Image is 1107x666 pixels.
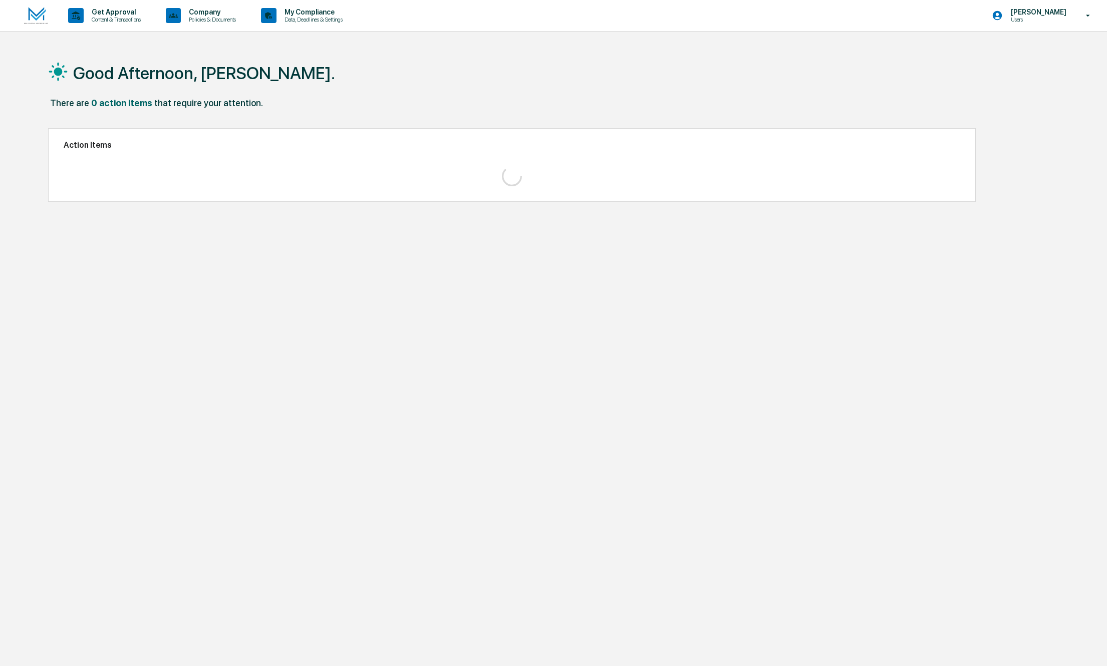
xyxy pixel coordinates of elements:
[154,98,263,108] div: that require your attention.
[24,7,48,25] img: logo
[276,16,348,23] p: Data, Deadlines & Settings
[181,16,241,23] p: Policies & Documents
[84,8,146,16] p: Get Approval
[64,140,960,150] h2: Action Items
[181,8,241,16] p: Company
[1003,8,1071,16] p: [PERSON_NAME]
[84,16,146,23] p: Content & Transactions
[73,63,335,83] h1: Good Afternoon, [PERSON_NAME].
[276,8,348,16] p: My Compliance
[50,98,89,108] div: There are
[91,98,152,108] div: 0 action items
[1003,16,1071,23] p: Users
